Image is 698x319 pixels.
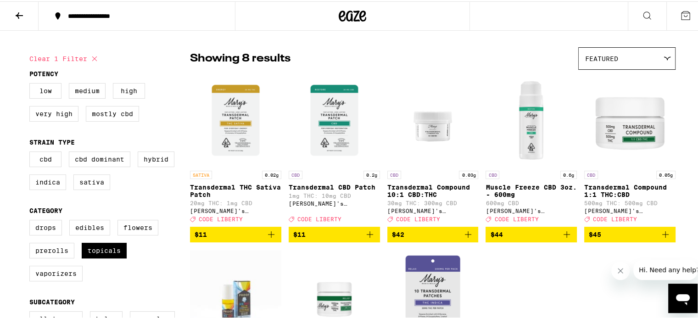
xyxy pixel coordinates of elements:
[199,215,243,221] span: CODE LIBERTY
[297,215,341,221] span: CODE LIBERTY
[29,218,62,234] label: Drops
[490,229,503,237] span: $44
[486,199,577,205] p: 600mg CBD
[29,173,66,189] label: Indica
[29,105,78,120] label: Very High
[396,215,440,221] span: CODE LIBERTY
[584,207,676,213] div: [PERSON_NAME]'s Medicinals
[398,73,467,165] img: Mary's Medicinals - Transdermal Compound 10:1 CBD:THC
[387,207,479,213] div: [PERSON_NAME]'s Medicinals
[486,182,577,197] p: Muscle Freeze CBD 3oz. - 600mg
[584,199,676,205] p: 500mg THC: 500mg CBD
[29,206,62,213] legend: Category
[633,258,698,279] iframe: Message from company
[486,169,499,178] p: CBD
[486,225,577,241] button: Add to bag
[387,169,401,178] p: CBD
[82,241,127,257] label: Topicals
[29,137,75,145] legend: Strain Type
[593,215,637,221] span: CODE LIBERTY
[262,169,281,178] p: 0.02g
[29,46,100,69] button: Clear 1 filter
[190,182,281,197] p: Transdermal THC Sativa Patch
[486,73,577,225] a: Open page for Muscle Freeze CBD 3oz. - 600mg from Mary's Medicinals
[560,169,577,178] p: 0.6g
[29,297,75,304] legend: Subcategory
[494,215,538,221] span: CODE LIBERTY
[190,50,290,65] p: Showing 8 results
[190,73,281,165] img: Mary's Medicinals - Transdermal THC Sativa Patch
[190,225,281,241] button: Add to bag
[387,182,479,197] p: Transdermal Compound 10:1 CBD:THC
[392,229,404,237] span: $42
[29,150,61,166] label: CBD
[69,82,106,97] label: Medium
[29,241,74,257] label: Prerolls
[69,150,130,166] label: CBD Dominant
[190,169,212,178] p: SATIVA
[459,169,478,178] p: 0.03g
[589,229,601,237] span: $45
[656,169,676,178] p: 0.05g
[585,54,618,61] span: Featured
[387,225,479,241] button: Add to bag
[584,73,676,225] a: Open page for Transdermal Compound 1:1 THC:CBD from Mary's Medicinals
[668,282,698,312] iframe: Button to launch messaging window
[190,207,281,213] div: [PERSON_NAME]'s Medicinals
[387,199,479,205] p: 30mg THC: 300mg CBD
[387,73,479,225] a: Open page for Transdermal Compound 10:1 CBD:THC from Mary's Medicinals
[29,69,58,76] legend: Potency
[69,218,110,234] label: Edibles
[6,6,66,14] span: Hi. Need any help?
[584,182,676,197] p: Transdermal Compound 1:1 THC:CBD
[584,169,598,178] p: CBD
[584,73,676,165] img: Mary's Medicinals - Transdermal Compound 1:1 THC:CBD
[289,169,302,178] p: CBD
[73,173,110,189] label: Sativa
[289,73,380,165] img: Mary's Medicinals - Transdermal CBD Patch
[113,82,145,97] label: High
[363,169,380,178] p: 0.2g
[195,229,207,237] span: $11
[138,150,174,166] label: Hybrid
[86,105,139,120] label: Mostly CBD
[289,225,380,241] button: Add to bag
[190,199,281,205] p: 20mg THC: 1mg CBD
[486,73,577,165] img: Mary's Medicinals - Muscle Freeze CBD 3oz. - 600mg
[289,199,380,205] div: [PERSON_NAME]'s Medicinals
[611,260,630,279] iframe: Close message
[289,73,380,225] a: Open page for Transdermal CBD Patch from Mary's Medicinals
[293,229,306,237] span: $11
[29,264,83,280] label: Vaporizers
[117,218,158,234] label: Flowers
[289,182,380,190] p: Transdermal CBD Patch
[584,225,676,241] button: Add to bag
[190,73,281,225] a: Open page for Transdermal THC Sativa Patch from Mary's Medicinals
[29,82,61,97] label: Low
[486,207,577,213] div: [PERSON_NAME]'s Medicinals
[289,191,380,197] p: 1mg THC: 10mg CBD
